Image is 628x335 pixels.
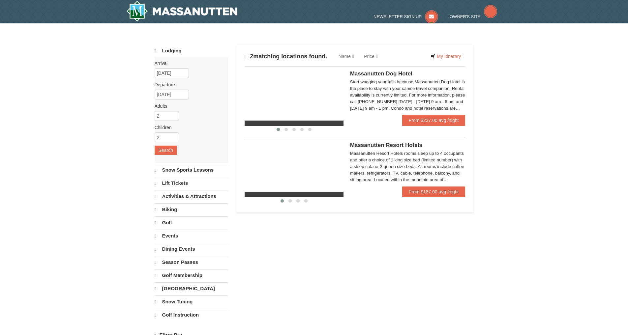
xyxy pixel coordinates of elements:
[374,14,438,19] a: Newsletter Sign Up
[350,79,465,112] div: Start wagging your tails because Massanutten Dog Hotel is the place to stay with your canine trav...
[155,146,177,155] button: Search
[155,60,223,67] label: Arrival
[350,142,422,148] span: Massanutten Resort Hotels
[155,177,228,189] a: Lift Tickets
[450,14,481,19] span: Owner's Site
[155,243,228,255] a: Dining Events
[359,50,383,63] a: Price
[155,216,228,229] a: Golf
[426,51,468,61] a: My Itinerary
[155,124,223,131] label: Children
[155,269,228,282] a: Golf Membership
[374,14,422,19] span: Newsletter Sign Up
[350,150,465,183] div: Massanutten Resort Hotels rooms sleep up to 4 occupants and offer a choice of 1 king size bed (li...
[334,50,359,63] a: Name
[155,103,223,109] label: Adults
[155,164,228,176] a: Snow Sports Lessons
[350,70,412,77] span: Massanutten Dog Hotel
[155,256,228,268] a: Season Passes
[126,1,238,22] img: Massanutten Resort Logo
[402,115,465,126] a: From $237.00 avg /night
[155,45,228,57] a: Lodging
[155,295,228,308] a: Snow Tubing
[402,186,465,197] a: From $187.00 avg /night
[155,309,228,321] a: Golf Instruction
[155,203,228,216] a: Biking
[126,1,238,22] a: Massanutten Resort
[155,282,228,295] a: [GEOGRAPHIC_DATA]
[155,190,228,203] a: Activities & Attractions
[450,14,497,19] a: Owner's Site
[155,81,223,88] label: Departure
[155,230,228,242] a: Events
